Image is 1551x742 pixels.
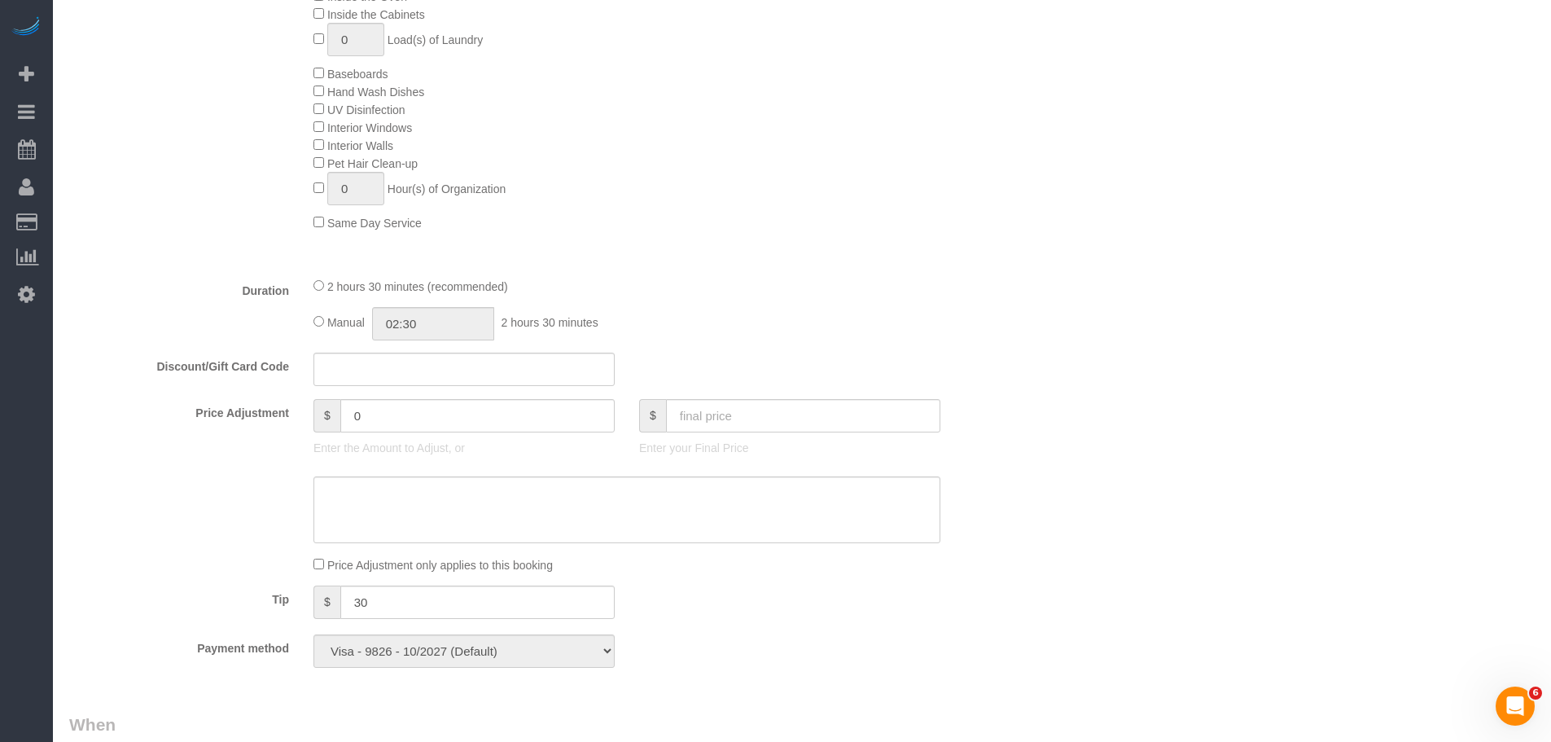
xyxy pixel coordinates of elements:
[57,399,301,421] label: Price Adjustment
[639,399,666,432] span: $
[313,399,340,432] span: $
[327,86,424,99] span: Hand Wash Dishes
[666,399,940,432] input: final price
[327,316,365,329] span: Manual
[327,217,422,230] span: Same Day Service
[388,33,484,46] span: Load(s) of Laundry
[327,121,412,134] span: Interior Windows
[327,559,553,572] span: Price Adjustment only applies to this booking
[327,103,405,116] span: UV Disinfection
[502,316,598,329] span: 2 hours 30 minutes
[327,157,418,170] span: Pet Hair Clean-up
[10,16,42,39] img: Automaid Logo
[1529,687,1542,700] span: 6
[388,182,506,195] span: Hour(s) of Organization
[327,139,393,152] span: Interior Walls
[327,280,508,293] span: 2 hours 30 minutes (recommended)
[1496,687,1535,726] iframe: Intercom live chat
[327,8,425,21] span: Inside the Cabinets
[57,277,301,299] label: Duration
[57,586,301,608] label: Tip
[313,440,615,456] p: Enter the Amount to Adjust, or
[313,586,340,619] span: $
[639,440,940,456] p: Enter your Final Price
[327,68,388,81] span: Baseboards
[57,353,301,375] label: Discount/Gift Card Code
[57,634,301,656] label: Payment method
